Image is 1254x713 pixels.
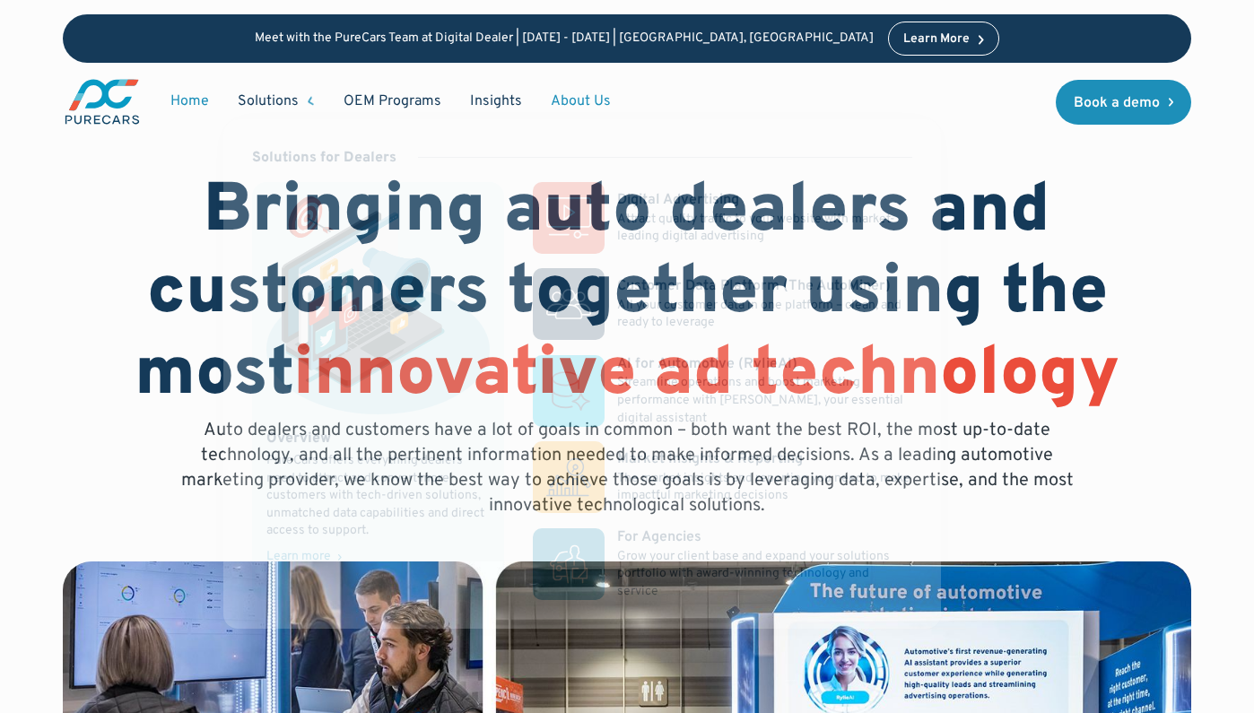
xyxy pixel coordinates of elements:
div: Solutions [238,91,299,111]
a: Learn More [888,22,999,56]
a: OEM Programs [329,84,456,118]
a: About Us [536,84,625,118]
nav: Solutions [223,119,941,630]
div: PureCars offers everything dealers need to attract and convert more customers with tech-driven so... [266,452,491,540]
div: Market Insights & Reporting [617,449,803,469]
img: marketing illustration showing social media channels and campaigns [266,196,491,413]
p: Grow your client base and expand your solutions portfolio with award-winning technology and service [617,548,911,601]
a: Digital AdvertisingAttract quality traffic to your website with market-leading digital advertising [533,182,911,254]
p: All your customer data in one platform – clean, and ready to leverage [617,297,911,332]
div: Learn More [903,33,970,46]
p: Streamline operations and boost marketing performance with [PERSON_NAME], your essential digital ... [617,374,911,427]
a: Insights [456,84,536,118]
div: Customer Data Platform (The AutoMiner) [617,276,891,296]
p: Meet with the PureCars Team at Digital Dealer | [DATE] - [DATE] | [GEOGRAPHIC_DATA], [GEOGRAPHIC_... [255,31,874,47]
div: AI for Automotive (RylieAI) [617,354,797,374]
p: Attract quality traffic to your website with market-leading digital advertising [617,211,911,246]
h1: Bringing auto dealers and customers together using the most [63,172,1191,418]
a: AI for Automotive (RylieAI)Streamline operations and boost marketing performance with [PERSON_NAM... [533,354,911,427]
img: purecars logo [63,77,142,126]
p: The market insights and reporting you need to make impactful marketing decisions [617,470,911,505]
div: For Agencies [617,527,701,547]
a: marketing illustration showing social media channels and campaignsOverviewPureCars offers everyth... [252,182,505,600]
div: Book a demo [1074,96,1160,110]
p: Auto dealers and customers have a lot of goals in common – both want the best ROI, the most up-to... [168,418,1086,518]
a: Market Insights & ReportingThe market insights and reporting you need to make impactful marketing... [533,441,911,513]
a: Book a demo [1056,80,1192,125]
a: Home [156,84,223,118]
a: For AgenciesGrow your client base and expand your solutions portfolio with award-winning technolo... [533,527,911,600]
a: main [63,77,142,126]
div: Overview [266,429,331,448]
div: Digital Advertising [617,190,739,210]
div: Solutions for Dealers [252,148,396,168]
div: Solutions [223,84,329,118]
a: Customer Data Platform (The AutoMiner)All your customer data in one platform – clean, and ready t... [533,268,911,340]
div: Learn more [266,551,331,563]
